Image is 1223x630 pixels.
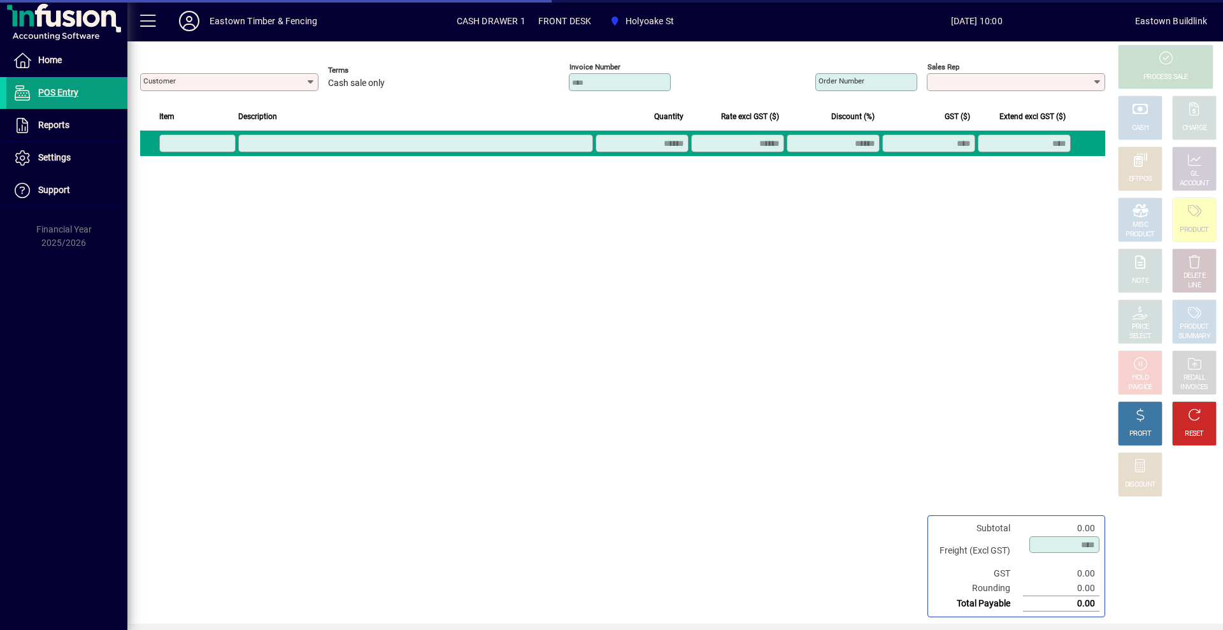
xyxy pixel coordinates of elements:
div: Eastown Buildlink [1135,11,1207,31]
td: GST [933,566,1023,581]
span: Rate excl GST ($) [721,110,779,124]
td: Rounding [933,581,1023,596]
span: POS Entry [38,87,78,97]
span: CASH DRAWER 1 [457,11,526,31]
mat-label: Customer [143,76,176,85]
a: Home [6,45,127,76]
div: PRODUCT [1126,230,1154,240]
div: PRODUCT [1180,322,1208,332]
span: Holyoake St [604,10,679,32]
span: GST ($) [945,110,970,124]
span: Extend excl GST ($) [999,110,1066,124]
div: RESET [1185,429,1204,439]
span: Quantity [654,110,683,124]
td: Total Payable [933,596,1023,612]
div: INVOICE [1128,383,1152,392]
div: GL [1191,169,1199,179]
div: INVOICES [1180,383,1208,392]
td: 0.00 [1023,596,1099,612]
div: DISCOUNT [1125,480,1155,490]
span: FRONT DESK [538,11,592,31]
div: Eastown Timber & Fencing [210,11,317,31]
div: MISC [1133,220,1148,230]
div: SELECT [1129,332,1152,341]
a: Reports [6,110,127,141]
div: SUMMARY [1178,332,1210,341]
td: 0.00 [1023,581,1099,596]
div: ACCOUNT [1180,179,1209,189]
div: PRICE [1132,322,1149,332]
span: Home [38,55,62,65]
mat-label: Order number [819,76,864,85]
td: Subtotal [933,521,1023,536]
button: Profile [169,10,210,32]
span: Description [238,110,277,124]
mat-label: Invoice number [569,62,620,71]
span: Settings [38,152,71,162]
span: Support [38,185,70,195]
a: Settings [6,142,127,174]
div: NOTE [1132,276,1148,286]
span: Item [159,110,175,124]
span: [DATE] 10:00 [818,11,1135,31]
div: LINE [1188,281,1201,290]
div: CASH [1132,124,1148,133]
span: Reports [38,120,69,130]
div: EFTPOS [1129,175,1152,184]
td: Freight (Excl GST) [933,536,1023,566]
div: PROCESS SALE [1143,73,1188,82]
td: 0.00 [1023,521,1099,536]
div: CHARGE [1182,124,1207,133]
div: HOLD [1132,373,1148,383]
div: DELETE [1184,271,1205,281]
a: Support [6,175,127,206]
span: Terms [328,66,404,75]
div: PROFIT [1129,429,1151,439]
div: PRODUCT [1180,226,1208,235]
td: 0.00 [1023,566,1099,581]
div: RECALL [1184,373,1206,383]
span: Discount (%) [831,110,875,124]
span: Holyoake St [626,11,674,31]
span: Cash sale only [328,78,385,89]
mat-label: Sales rep [927,62,959,71]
